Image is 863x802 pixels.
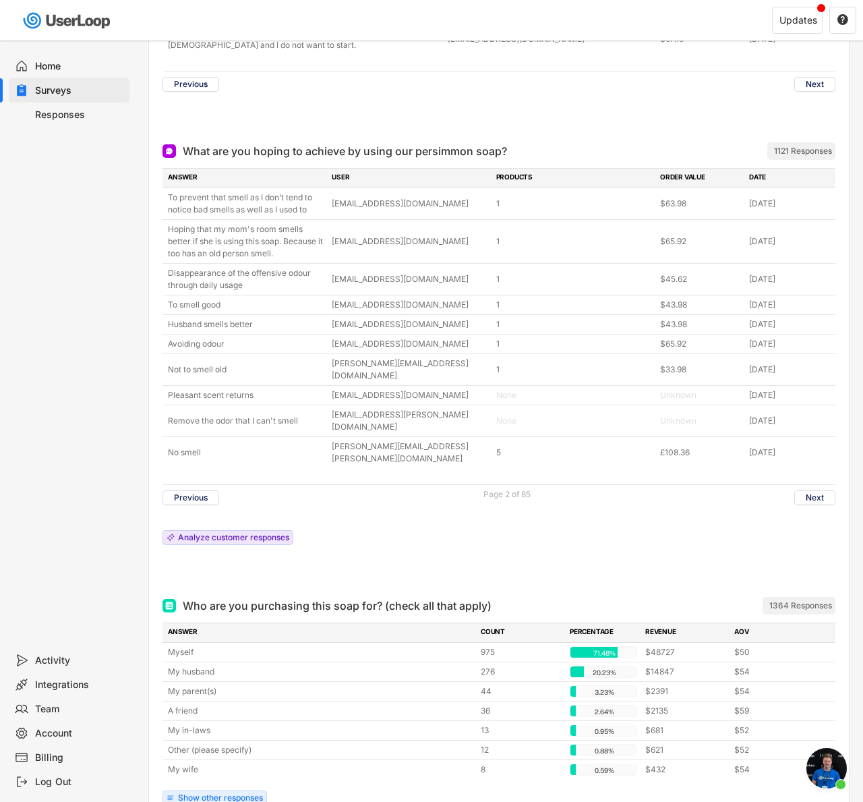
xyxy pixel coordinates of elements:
[481,685,562,697] div: 44
[168,415,324,427] div: Remove the odor that I can't smell
[332,440,487,465] div: [PERSON_NAME][EMAIL_ADDRESS][PERSON_NAME][DOMAIN_NAME]
[496,318,652,331] div: 1
[168,744,473,756] div: Other (please specify)
[660,299,741,311] div: $43.98
[660,338,741,350] div: $65.92
[332,235,487,248] div: [EMAIL_ADDRESS][DOMAIN_NAME]
[168,646,473,658] div: Myself
[496,198,652,210] div: 1
[779,16,817,25] div: Updates
[573,725,635,737] div: 0.95%
[837,14,849,26] button: 
[496,235,652,248] div: 1
[660,172,741,184] div: ORDER VALUE
[496,447,652,459] div: 5
[35,727,124,740] div: Account
[496,389,652,401] div: None
[749,447,830,459] div: [DATE]
[496,338,652,350] div: 1
[165,147,173,155] img: Open Ended
[168,764,473,776] div: My wife
[660,198,741,210] div: $63.98
[481,744,562,756] div: 12
[570,627,637,639] div: PERCENTAGE
[734,685,815,697] div: $54
[794,77,835,92] button: Next
[734,744,815,756] div: $52
[749,172,830,184] div: DATE
[481,724,562,737] div: 13
[168,267,324,291] div: Disappearance of the offensive odour through daily usage
[734,646,815,658] div: $50
[734,724,815,737] div: $52
[749,318,830,331] div: [DATE]
[645,744,726,756] div: $621
[660,273,741,285] div: $45.62
[168,172,324,184] div: ANSWER
[168,192,324,216] div: To prevent that smell as I don’t tend to notice bad smells as well as I used to
[481,646,562,658] div: 975
[168,318,324,331] div: Husband smells better
[168,705,473,717] div: A friend
[35,703,124,716] div: Team
[35,751,124,764] div: Billing
[168,389,324,401] div: Pleasant scent returns
[165,602,173,610] img: Multi Select
[573,666,635,679] div: 20.23%
[573,686,635,698] div: 3.23%
[162,490,219,505] button: Previous
[332,409,487,433] div: [EMAIL_ADDRESS][PERSON_NAME][DOMAIN_NAME]
[178,534,289,542] div: Analyze customer responses
[20,7,115,34] img: userloop-logo-01.svg
[749,235,830,248] div: [DATE]
[660,364,741,376] div: $33.98
[168,627,473,639] div: ANSWER
[35,60,124,73] div: Home
[573,647,635,659] div: 71.48%
[332,357,487,382] div: [PERSON_NAME][EMAIL_ADDRESS][DOMAIN_NAME]
[645,666,726,678] div: $14847
[749,273,830,285] div: [DATE]
[35,654,124,667] div: Activity
[332,338,487,350] div: [EMAIL_ADDRESS][DOMAIN_NAME]
[481,705,562,717] div: 36
[481,627,562,639] div: COUNT
[749,364,830,376] div: [DATE]
[660,235,741,248] div: $65.92
[645,646,726,658] div: $48727
[168,666,473,678] div: My husband
[332,198,487,210] div: [EMAIL_ADDRESS][DOMAIN_NAME]
[660,318,741,331] div: $43.98
[660,389,741,401] div: Unknown
[496,364,652,376] div: 1
[806,748,847,789] div: Open chat
[332,299,487,311] div: [EMAIL_ADDRESS][DOMAIN_NAME]
[769,600,832,611] div: 1364 Responses
[35,109,124,121] div: Responses
[573,706,635,718] div: 2.64%
[660,415,741,427] div: Unknown
[645,724,726,737] div: $681
[332,318,487,331] div: [EMAIL_ADDRESS][DOMAIN_NAME]
[734,666,815,678] div: $54
[481,666,562,678] div: 276
[496,172,652,184] div: PRODUCTS
[168,223,324,260] div: Hoping that my mom's room smells better if she is using this soap. Because it too has an old pers...
[794,490,835,505] button: Next
[35,84,124,97] div: Surveys
[168,364,324,376] div: Not to smell old
[749,389,830,401] div: [DATE]
[645,627,726,639] div: REVENUE
[178,794,263,802] div: Show other responses
[183,598,492,614] div: Who are you purchasing this soap for? (check all that apply)
[645,685,726,697] div: $2391
[749,299,830,311] div: [DATE]
[183,143,507,159] div: What are you hoping to achieve by using our persimmon soap?
[332,389,487,401] div: [EMAIL_ADDRESS][DOMAIN_NAME]
[573,764,635,776] div: 0.59%
[734,764,815,776] div: $54
[168,685,473,697] div: My parent(s)
[573,745,635,757] div: 0.88%
[496,415,652,427] div: None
